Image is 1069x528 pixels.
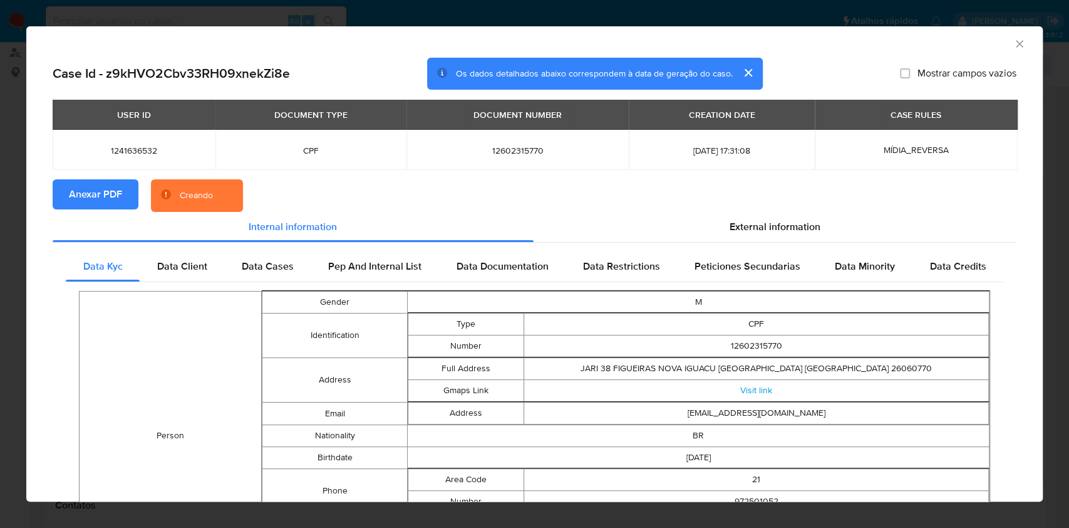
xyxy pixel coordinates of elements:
td: 12602315770 [524,335,989,357]
td: Birthdate [262,447,407,469]
td: Address [408,403,524,425]
td: [EMAIL_ADDRESS][DOMAIN_NAME] [524,403,989,425]
td: Identification [262,314,407,358]
div: closure-recommendation-modal [26,26,1043,502]
td: [DATE] [408,447,989,469]
td: Area Code [408,469,524,491]
span: 12602315770 [421,145,614,156]
td: 972501052 [524,491,989,513]
span: Data Kyc [83,259,123,273]
span: Data Credits [929,259,986,273]
span: Data Client [157,259,207,273]
td: Address [262,358,407,403]
span: Peticiones Secundarias [695,259,800,273]
button: Fechar a janela [1013,38,1025,49]
span: Data Cases [242,259,294,273]
span: Data Documentation [456,259,548,273]
td: Nationality [262,425,407,447]
td: Number [408,335,524,357]
div: DOCUMENT NUMBER [466,104,569,125]
span: Data Restrictions [583,259,660,273]
td: Type [408,314,524,335]
td: M [408,292,989,314]
td: Email [262,403,407,425]
div: CREATION DATE [681,104,763,125]
button: cerrar [733,58,763,88]
td: BR [408,425,989,447]
span: Mostrar campos vazios [917,67,1016,80]
span: Data Minority [835,259,895,273]
td: 21 [524,469,989,491]
button: Anexar PDF [53,179,138,209]
span: CPF [230,145,391,156]
td: Gender [262,292,407,314]
h2: Case Id - z9kHVO2Cbv33RH09xnekZi8e [53,65,290,82]
td: Number [408,491,524,513]
span: Anexar PDF [69,181,122,208]
input: Mostrar campos vazios [900,68,910,78]
span: 1241636532 [68,145,200,156]
td: Gmaps Link [408,380,524,402]
div: Detailed info [53,212,1016,242]
div: USER ID [110,104,158,125]
div: DOCUMENT TYPE [267,104,355,125]
a: Visit link [740,384,772,396]
div: Creando [180,189,213,202]
span: External information [730,219,820,234]
span: [DATE] 17:31:08 [644,145,799,156]
td: JARI 38 FIGUEIRAS NOVA IGUACU [GEOGRAPHIC_DATA] [GEOGRAPHIC_DATA] 26060770 [524,358,989,380]
div: CASE RULES [883,104,949,125]
td: CPF [524,314,989,335]
span: Internal information [249,219,337,234]
span: Os dados detalhados abaixo correspondem à data de geração do caso. [456,67,733,80]
span: MÍDIA_REVERSA [884,144,949,156]
span: Pep And Internal List [328,259,421,273]
td: Phone [262,469,407,514]
div: Detailed internal info [66,251,1003,282]
td: Full Address [408,358,524,380]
